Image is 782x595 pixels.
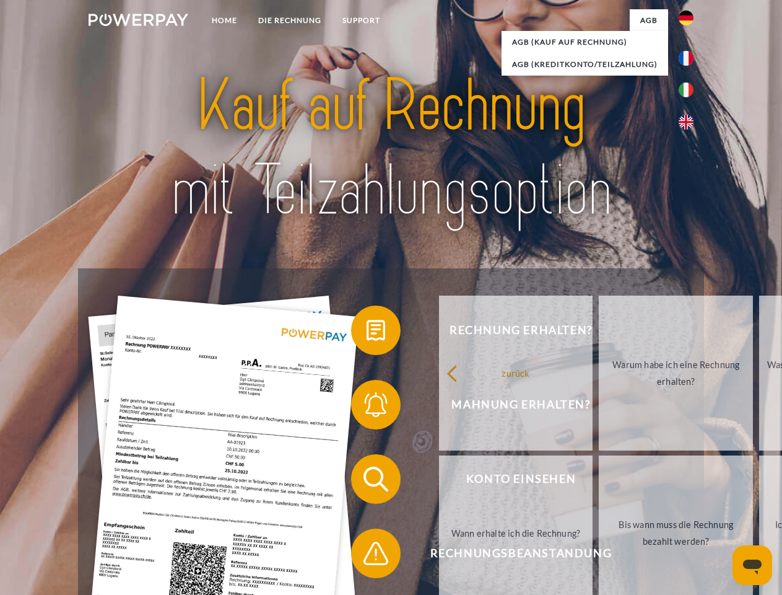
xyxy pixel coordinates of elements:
a: DIE RECHNUNG [248,9,332,32]
iframe: Schaltfläche zum Öffnen des Messaging-Fensters [732,545,772,585]
img: en [679,115,693,130]
a: SUPPORT [332,9,391,32]
div: Bis wann muss die Rechnung bezahlt werden? [606,516,745,550]
a: AGB (Kauf auf Rechnung) [502,31,668,53]
img: qb_bill.svg [360,315,391,346]
button: Konto einsehen [351,454,673,504]
button: Rechnungsbeanstandung [351,529,673,578]
a: agb [630,9,668,32]
img: it [679,82,693,97]
button: Mahnung erhalten? [351,380,673,430]
img: de [679,11,693,25]
img: logo-powerpay-white.svg [89,14,188,26]
div: Warum habe ich eine Rechnung erhalten? [606,356,745,390]
a: Home [201,9,248,32]
div: zurück [446,364,586,381]
img: fr [679,51,693,66]
a: AGB (Kreditkonto/Teilzahlung) [502,53,668,76]
div: Wann erhalte ich die Rechnung? [446,524,586,541]
button: Rechnung erhalten? [351,306,673,355]
img: qb_warning.svg [360,538,391,569]
img: qb_bell.svg [360,389,391,420]
img: title-powerpay_de.svg [118,59,664,237]
img: qb_search.svg [360,464,391,495]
